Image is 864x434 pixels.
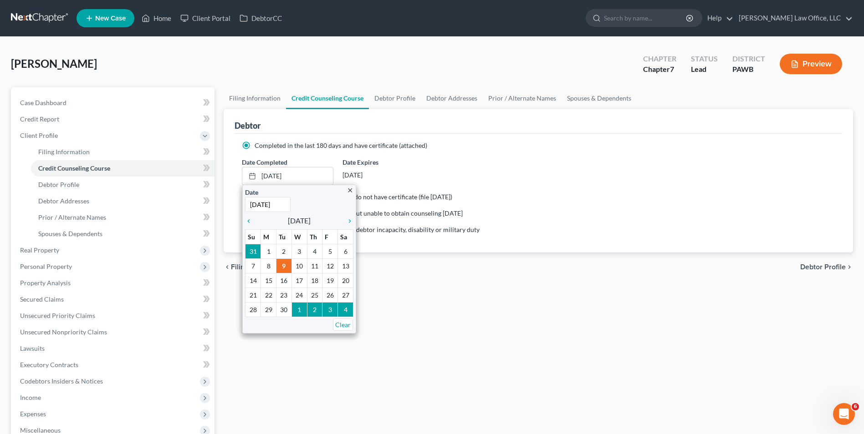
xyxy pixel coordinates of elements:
[20,377,103,385] span: Codebtors Insiders & Notices
[342,217,353,225] i: chevron_right
[338,288,353,302] td: 27
[20,344,45,352] span: Lawsuits
[20,246,59,254] span: Real Property
[38,213,106,221] span: Prior / Alternate Names
[235,10,286,26] a: DebtorCC
[13,111,215,127] a: Credit Report
[276,244,291,258] td: 2
[800,263,853,271] button: Debtor Profile chevron_right
[13,308,215,324] a: Unsecured Priority Claims
[245,273,261,288] td: 14
[245,197,291,212] input: 1/1/2013
[224,263,231,271] i: chevron_left
[38,164,110,172] span: Credit Counseling Course
[833,403,855,425] iframe: Intercom live chat
[338,302,353,317] td: 4
[231,263,288,271] span: Filing Information
[307,258,322,273] td: 11
[31,226,215,242] a: Spouses & Dependents
[307,273,322,288] td: 18
[604,10,687,26] input: Search by name...
[322,258,338,273] td: 12
[307,302,322,317] td: 2
[245,244,261,258] td: 31
[691,64,718,75] div: Lead
[276,273,291,288] td: 16
[13,291,215,308] a: Secured Claims
[20,426,61,434] span: Miscellaneous
[307,288,322,302] td: 25
[338,244,353,258] td: 6
[31,177,215,193] a: Debtor Profile
[20,328,107,336] span: Unsecured Nonpriority Claims
[20,312,95,319] span: Unsecured Priority Claims
[670,65,674,73] span: 7
[261,244,276,258] td: 1
[95,15,126,22] span: New Case
[255,209,463,217] span: Exigent circumstances - requested but unable to obtain counseling [DATE]
[322,288,338,302] td: 26
[38,230,102,237] span: Spouses & Dependents
[852,403,859,410] span: 6
[291,273,307,288] td: 17
[13,340,215,357] a: Lawsuits
[245,217,257,225] i: chevron_left
[732,64,765,75] div: PAWB
[245,215,257,226] a: chevron_left
[347,185,353,195] a: close
[342,215,353,226] a: chevron_right
[703,10,733,26] a: Help
[333,318,353,331] a: Clear
[31,209,215,226] a: Prior / Alternate Names
[20,99,66,106] span: Case Dashboard
[307,229,322,244] th: Th
[245,288,261,302] td: 21
[20,295,64,303] span: Secured Claims
[846,263,853,271] i: chevron_right
[245,229,261,244] th: Su
[307,244,322,258] td: 4
[245,187,258,197] label: Date
[800,263,846,271] span: Debtor Profile
[255,141,427,149] span: Completed in the last 180 days and have certificate (attached)
[643,54,676,64] div: Chapter
[483,87,562,109] a: Prior / Alternate Names
[338,229,353,244] th: Sa
[20,262,72,270] span: Personal Property
[291,258,307,273] td: 10
[31,144,215,160] a: Filing Information
[176,10,235,26] a: Client Portal
[322,229,338,244] th: F
[242,167,332,185] a: [DATE]
[13,324,215,340] a: Unsecured Nonpriority Claims
[255,226,480,233] span: Counseling not required because of debtor incapacity, disability or military duty
[276,288,291,302] td: 23
[261,258,276,273] td: 8
[338,273,353,288] td: 20
[20,115,59,123] span: Credit Report
[322,302,338,317] td: 3
[38,197,89,205] span: Debtor Addresses
[322,244,338,258] td: 5
[291,288,307,302] td: 24
[643,64,676,75] div: Chapter
[338,258,353,273] td: 13
[276,229,291,244] th: Tu
[20,394,41,401] span: Income
[343,157,434,167] label: Date Expires
[261,273,276,288] td: 15
[13,95,215,111] a: Case Dashboard
[245,258,261,273] td: 7
[276,258,291,273] td: 9
[322,273,338,288] td: 19
[13,275,215,291] a: Property Analysis
[369,87,421,109] a: Debtor Profile
[734,10,853,26] a: [PERSON_NAME] Law Office, LLC
[732,54,765,64] div: District
[242,157,287,167] label: Date Completed
[261,229,276,244] th: M
[780,54,842,74] button: Preview
[343,167,434,183] div: [DATE]
[31,160,215,177] a: Credit Counseling Course
[691,54,718,64] div: Status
